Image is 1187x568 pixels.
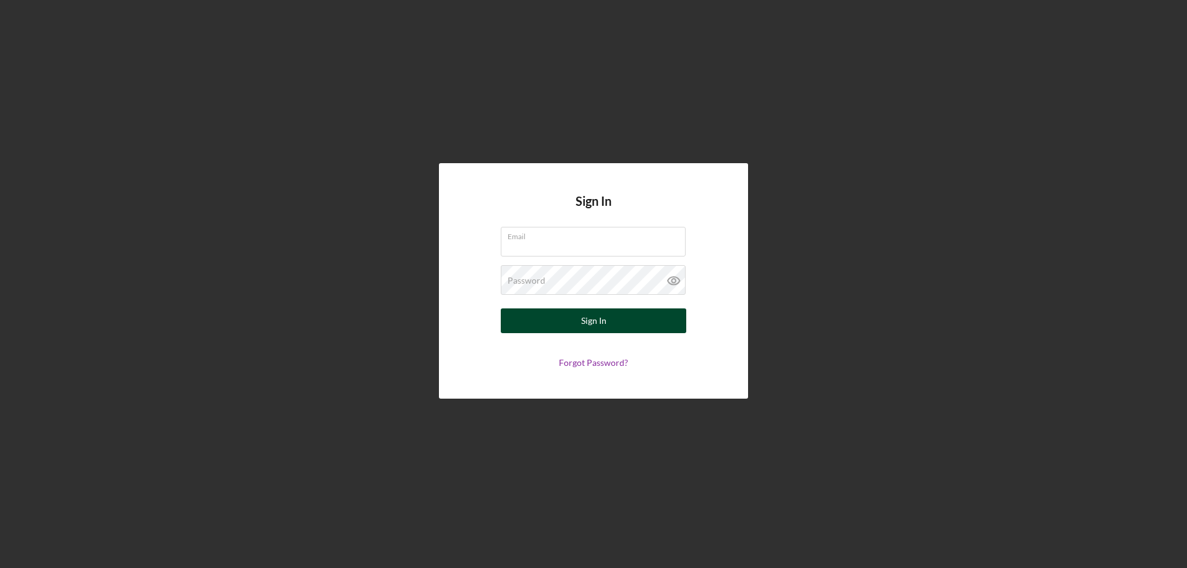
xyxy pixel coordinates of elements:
h4: Sign In [576,194,611,227]
label: Email [508,227,686,241]
a: Forgot Password? [559,357,628,368]
label: Password [508,276,545,286]
div: Sign In [581,308,606,333]
button: Sign In [501,308,686,333]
